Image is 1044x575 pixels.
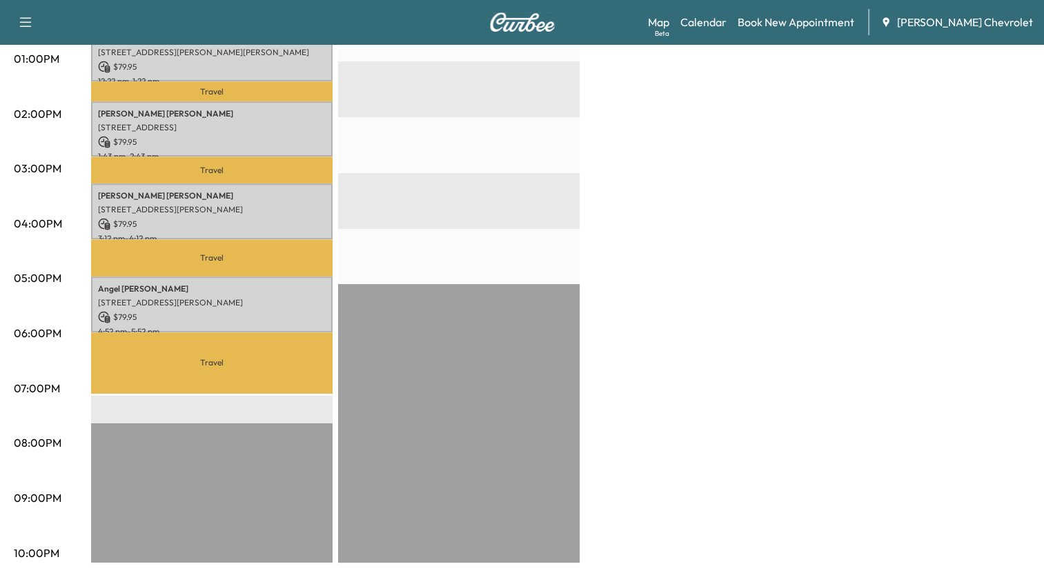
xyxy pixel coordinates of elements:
[98,311,326,323] p: $ 79.95
[897,14,1033,30] span: [PERSON_NAME] Chevrolet
[98,218,326,230] p: $ 79.95
[14,50,59,67] p: 01:00PM
[98,108,326,119] p: [PERSON_NAME] [PERSON_NAME]
[14,105,61,122] p: 02:00PM
[648,14,669,30] a: MapBeta
[98,76,326,87] p: 12:22 pm - 1:22 pm
[14,380,60,396] p: 07:00PM
[98,61,326,73] p: $ 79.95
[680,14,727,30] a: Calendar
[98,283,326,294] p: Angel [PERSON_NAME]
[14,270,61,286] p: 05:00PM
[14,325,61,341] p: 06:00PM
[91,81,333,101] p: Travel
[91,332,333,394] p: Travel
[14,434,61,451] p: 08:00PM
[91,157,333,183] p: Travel
[98,122,326,133] p: [STREET_ADDRESS]
[14,215,62,232] p: 04:00PM
[489,12,555,32] img: Curbee Logo
[738,14,854,30] a: Book New Appointment
[98,233,326,244] p: 3:12 pm - 4:12 pm
[98,47,326,58] p: [STREET_ADDRESS][PERSON_NAME][PERSON_NAME]
[14,545,59,561] p: 10:00PM
[98,190,326,201] p: [PERSON_NAME] [PERSON_NAME]
[655,28,669,39] div: Beta
[98,151,326,162] p: 1:43 pm - 2:43 pm
[98,204,326,215] p: [STREET_ADDRESS][PERSON_NAME]
[98,326,326,337] p: 4:52 pm - 5:52 pm
[98,136,326,148] p: $ 79.95
[91,239,333,276] p: Travel
[14,490,61,506] p: 09:00PM
[14,160,61,176] p: 03:00PM
[98,297,326,308] p: [STREET_ADDRESS][PERSON_NAME]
